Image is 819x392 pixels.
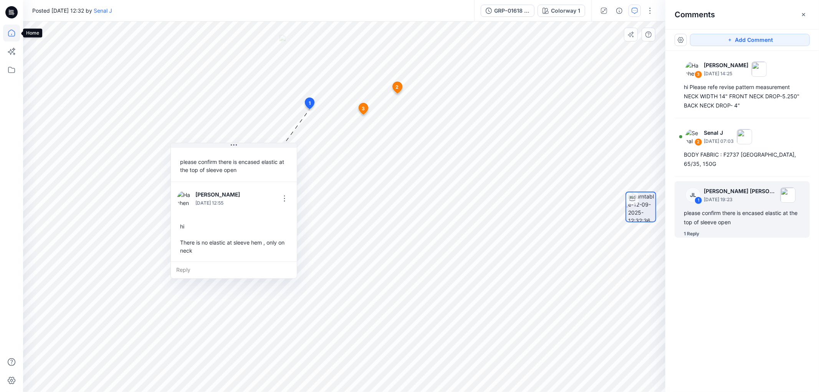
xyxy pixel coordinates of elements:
button: Details [613,5,625,17]
p: [PERSON_NAME] [195,190,246,199]
span: 3 [362,105,365,112]
p: [DATE] 12:55 [195,199,246,207]
div: please confirm there is encased elastic at the top of sleeve open [684,208,801,227]
button: Add Comment [690,34,810,46]
h2: Comments [675,10,715,19]
div: Reply [171,261,297,278]
button: Colorway 1 [538,5,585,17]
div: please confirm there is encased elastic at the top of sleeve open [177,155,291,177]
div: hi There is no elastic at sleeve hem , only on neck [177,219,291,258]
div: JL [685,187,701,203]
div: 3 [695,71,702,78]
img: Hashen Malinda [685,61,701,77]
div: GRP-01618 GATHERED NECK TEE + FLOWY SHORT_DEVELOPMENT [494,7,529,15]
p: [DATE] 14:25 [704,70,748,78]
p: [DATE] 19:23 [704,196,777,203]
span: 1 [309,100,311,107]
div: Colorway 1 [551,7,580,15]
div: 2 [695,138,702,146]
img: turntable-12-09-2025-12:32:36 [628,192,655,222]
div: 1 Reply [684,230,699,238]
p: [PERSON_NAME] [PERSON_NAME] [704,187,777,196]
p: Senal J [704,128,734,137]
div: 1 [695,197,702,204]
div: BODY FABRIC : F2737 [GEOGRAPHIC_DATA], 65/35, 150G [684,150,801,169]
div: hi Please refe revise pattern measurement NECK WIDTH 14" FRONT NECK DROP-5.250" BACK NECK DROP- 4" [684,83,801,110]
p: [PERSON_NAME] [704,61,748,70]
span: 2 [396,84,399,91]
span: Posted [DATE] 12:32 by [32,7,112,15]
img: Hashen Malinda [177,191,192,206]
p: [DATE] 07:03 [704,137,734,145]
button: GRP-01618 GATHERED NECK TEE + FLOWY SHORT_DEVELOPMENT [481,5,534,17]
img: Senal J [685,129,701,144]
a: Senal J [94,7,112,14]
